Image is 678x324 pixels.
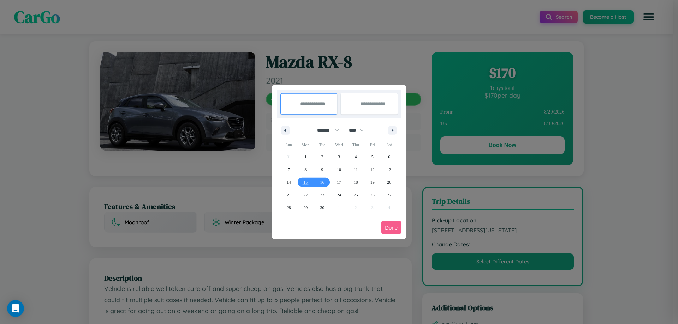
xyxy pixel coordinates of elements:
button: 23 [314,189,331,201]
button: 30 [314,201,331,214]
span: 6 [388,151,390,163]
span: Fri [364,139,381,151]
button: 4 [347,151,364,163]
button: 3 [331,151,347,163]
span: 23 [320,189,325,201]
button: 17 [331,176,347,189]
button: 10 [331,163,347,176]
span: 9 [321,163,323,176]
span: 18 [353,176,358,189]
button: 21 [280,189,297,201]
button: Done [381,221,401,234]
span: 24 [337,189,341,201]
span: 3 [338,151,340,163]
button: 11 [347,163,364,176]
span: 4 [355,151,357,163]
span: 15 [303,176,308,189]
button: 29 [297,201,314,214]
button: 24 [331,189,347,201]
button: 13 [381,163,398,176]
span: Mon [297,139,314,151]
span: 19 [370,176,375,189]
span: 27 [387,189,391,201]
button: 26 [364,189,381,201]
span: 21 [287,189,291,201]
span: 29 [303,201,308,214]
button: 12 [364,163,381,176]
span: 25 [353,189,358,201]
button: 9 [314,163,331,176]
button: 1 [297,151,314,163]
button: 25 [347,189,364,201]
button: 19 [364,176,381,189]
span: 28 [287,201,291,214]
span: 7 [288,163,290,176]
button: 6 [381,151,398,163]
span: 14 [287,176,291,189]
div: Open Intercom Messenger [7,300,24,317]
span: 16 [320,176,325,189]
button: 14 [280,176,297,189]
span: Sun [280,139,297,151]
span: Thu [347,139,364,151]
button: 16 [314,176,331,189]
button: 18 [347,176,364,189]
span: Tue [314,139,331,151]
span: 12 [370,163,375,176]
button: 5 [364,151,381,163]
span: Wed [331,139,347,151]
span: 20 [387,176,391,189]
span: 5 [371,151,374,163]
button: 20 [381,176,398,189]
span: 10 [337,163,341,176]
span: 30 [320,201,325,214]
button: 2 [314,151,331,163]
button: 28 [280,201,297,214]
span: 22 [303,189,308,201]
span: Sat [381,139,398,151]
button: 8 [297,163,314,176]
span: 1 [304,151,307,163]
button: 27 [381,189,398,201]
button: 7 [280,163,297,176]
span: 2 [321,151,323,163]
button: 15 [297,176,314,189]
span: 11 [354,163,358,176]
span: 13 [387,163,391,176]
span: 26 [370,189,375,201]
span: 8 [304,163,307,176]
button: 22 [297,189,314,201]
span: 17 [337,176,341,189]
